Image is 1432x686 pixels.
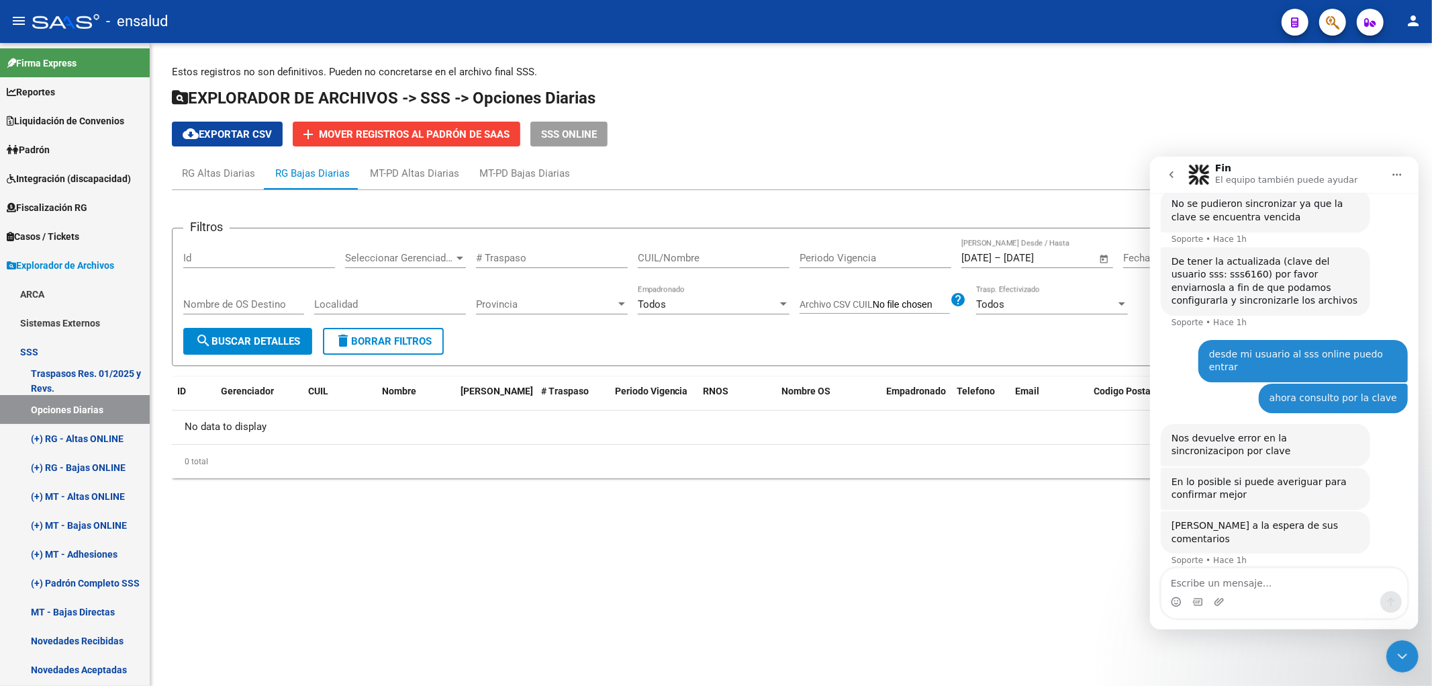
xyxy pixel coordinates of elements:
[1123,252,1167,264] input: Start date
[1150,157,1419,630] iframe: Intercom live chat
[172,65,1411,79] p: Estos registros no son definitivos. Pueden no concretarse en el archivo final SSS.
[335,335,432,347] span: Borrar Filtros
[530,122,608,146] button: SSS ONLINE
[1015,386,1039,396] span: Email
[172,445,1411,478] div: 0 total
[172,411,1411,444] div: No data to display
[1097,251,1112,267] button: Open calendar
[7,200,87,215] span: Fiscalización RG
[183,128,272,140] span: Exportar CSV
[7,142,50,157] span: Padrón
[323,328,444,355] button: Borrar Filtros
[887,386,947,396] span: Empadronado
[308,386,328,396] span: CUIL
[370,166,459,181] div: MT-PD Altas Diarias
[541,128,597,140] span: SSS ONLINE
[455,377,536,421] datatable-header-cell: Fecha Traspaso
[781,386,830,396] span: Nombre OS
[461,386,533,396] span: [PERSON_NAME]
[950,292,966,308] mat-icon: help
[7,229,79,244] span: Casos / Tickets
[994,252,1001,264] span: –
[377,377,455,421] datatable-header-cell: Nombre
[1004,252,1069,264] input: End date
[183,218,230,237] h3: Filtros
[7,114,124,128] span: Liquidación de Convenios
[776,377,881,421] datatable-header-cell: Nombre OS
[303,377,377,421] datatable-header-cell: CUIL
[800,299,873,310] span: Archivo CSV CUIL
[183,126,199,142] mat-icon: cloud_download
[7,171,131,186] span: Integración (discapacidad)
[873,299,950,311] input: Archivo CSV CUIL
[172,89,595,108] span: EXPLORADOR DE ARCHIVOS -> SSS -> Opciones Diarias
[476,298,616,310] span: Provincia
[961,252,992,264] input: Start date
[195,335,300,347] span: Buscar Detalles
[479,166,570,181] div: MT-PD Bajas Diarias
[536,377,610,421] datatable-header-cell: # Traspaso
[293,122,520,146] button: Mover registros al PADRÓN de SAAS
[172,122,283,146] button: Exportar CSV
[221,386,274,396] span: Gerenciador
[11,13,27,29] mat-icon: menu
[382,386,416,396] span: Nombre
[881,377,952,421] datatable-header-cell: Empadronado
[183,328,312,355] button: Buscar Detalles
[345,252,454,264] span: Seleccionar Gerenciador
[216,377,303,421] datatable-header-cell: Gerenciador
[1386,640,1419,673] iframe: Intercom live chat
[638,298,666,310] span: Todos
[1405,13,1421,29] mat-icon: person
[7,56,77,71] span: Firma Express
[541,386,589,396] span: # Traspaso
[7,258,114,273] span: Explorador de Archivos
[335,333,351,349] mat-icon: delete
[300,126,316,142] mat-icon: add
[698,377,776,421] datatable-header-cell: RNOS
[7,85,55,99] span: Reportes
[976,298,1004,310] span: Todos
[703,386,728,396] span: RNOS
[172,377,216,421] datatable-header-cell: ID
[1010,377,1088,421] datatable-header-cell: Email
[1088,377,1167,421] datatable-header-cell: Codigo Postal
[610,377,698,421] datatable-header-cell: Periodo Vigencia
[1094,386,1153,396] span: Codigo Postal
[177,386,186,396] span: ID
[615,386,688,396] span: Periodo Vigencia
[106,7,168,36] span: - ensalud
